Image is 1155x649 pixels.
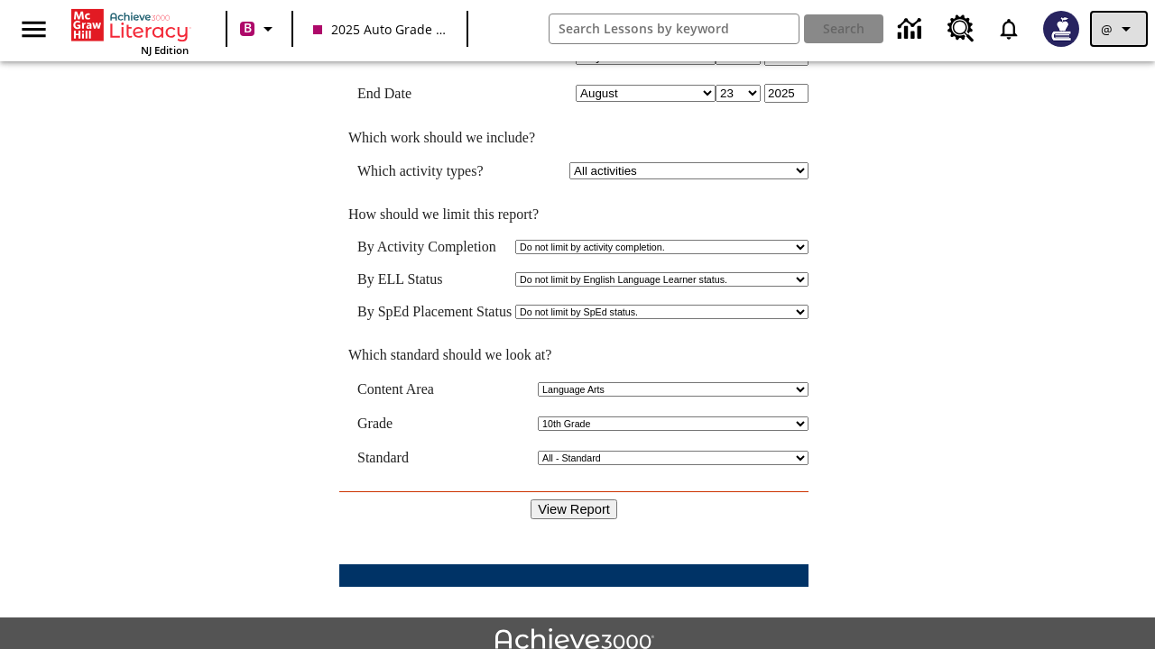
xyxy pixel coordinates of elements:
button: Select a new avatar [1032,5,1090,52]
button: Open side menu [7,3,60,56]
td: Grade [357,416,409,432]
td: By Activity Completion [357,239,512,255]
td: By SpEd Placement Status [357,304,512,320]
button: Profile/Settings [1090,11,1148,47]
div: Home [71,5,189,57]
span: NJ Edition [141,43,189,57]
input: search field [550,14,799,43]
span: B [244,17,252,40]
td: How should we limit this report? [339,206,808,223]
span: @ [1101,20,1113,39]
span: 2025 Auto Grade 10 [313,20,447,39]
td: End Date [357,84,509,103]
input: View Report [531,499,617,519]
td: Which standard should we look at? [339,347,808,363]
a: Resource Center, Will open in new tab [937,5,985,53]
a: Notifications [985,5,1032,52]
td: Content Area [357,381,457,398]
button: Boost Class color is violet red. Change class color [233,13,286,45]
a: Data Center [887,5,937,54]
td: Which work should we include? [339,130,808,146]
td: Which activity types? [357,162,509,179]
img: Avatar [1043,11,1079,47]
td: By ELL Status [357,271,512,288]
td: Standard [357,450,430,466]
